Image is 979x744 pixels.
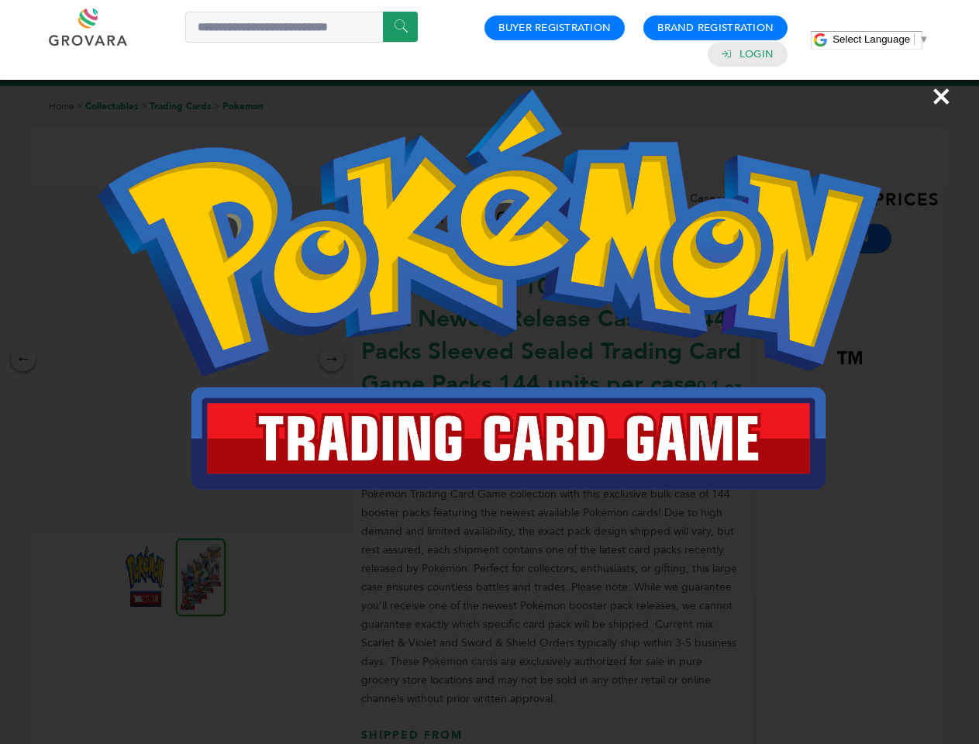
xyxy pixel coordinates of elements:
[832,33,929,45] a: Select Language​
[739,47,774,61] a: Login
[832,33,910,45] span: Select Language
[931,74,952,118] span: ×
[498,21,611,35] a: Buyer Registration
[185,12,418,43] input: Search a product or brand...
[919,33,929,45] span: ▼
[657,21,774,35] a: Brand Registration
[98,89,881,490] img: Image Preview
